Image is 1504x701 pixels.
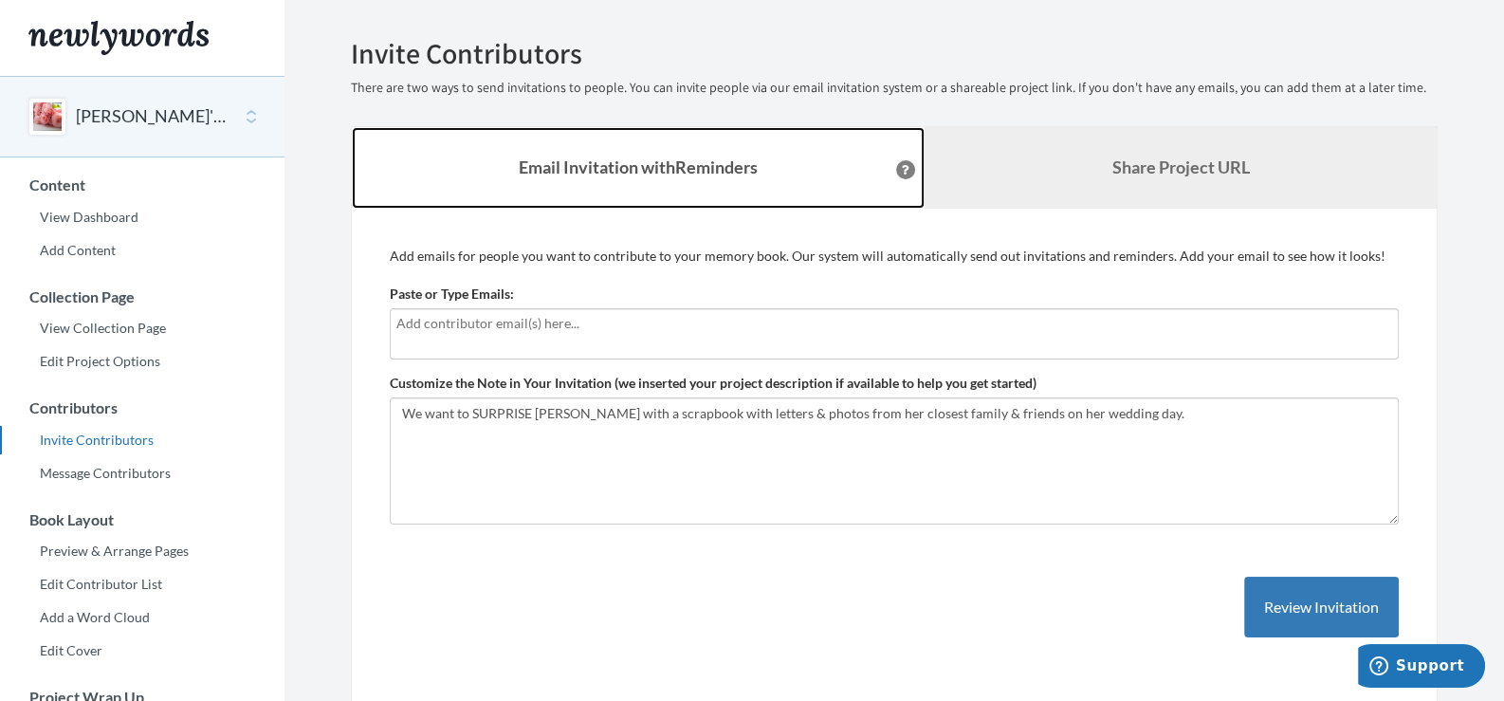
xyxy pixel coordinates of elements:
p: There are two ways to send invitations to people. You can invite people via our email invitation ... [351,79,1438,98]
h3: Book Layout [1,511,284,528]
h2: Invite Contributors [351,38,1438,69]
h3: Contributors [1,399,284,416]
input: Add contributor email(s) here... [396,313,1392,334]
button: [PERSON_NAME]'s Wedding Day Scrapbook [76,104,229,129]
label: Paste or Type Emails: [390,285,514,304]
button: Review Invitation [1244,577,1399,638]
label: Customize the Note in Your Invitation (we inserted your project description if available to help ... [390,374,1036,393]
iframe: Opens a widget where you can chat to one of our agents [1358,644,1485,692]
p: Add emails for people you want to contribute to your memory book. Our system will automatically s... [390,247,1399,266]
textarea: We want to SURPRISE [PERSON_NAME] with a scrapbook with letters & photos from her closest family ... [390,397,1399,525]
h3: Collection Page [1,288,284,305]
img: Newlywords logo [28,21,209,55]
strong: Email Invitation with Reminders [519,157,758,177]
h3: Content [1,176,284,194]
b: Share Project URL [1112,157,1250,177]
